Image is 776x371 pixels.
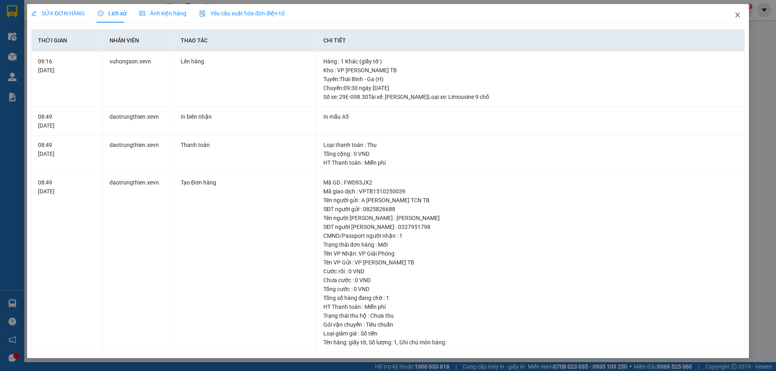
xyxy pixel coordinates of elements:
div: Lên hàng [181,57,310,66]
span: Yêu cầu xuất hóa đơn điện tử [199,10,285,17]
div: Tạo Đơn hàng [181,178,310,187]
div: 08:49 [DATE] [38,140,96,158]
div: Trạng thái thu hộ : Chưa thu [323,311,738,320]
th: Thao tác [174,29,317,52]
div: HT Thanh toán : Miễn phí [323,302,738,311]
span: close [734,12,741,18]
span: giấy tờ [349,339,366,346]
div: Tổng số hàng đang chờ : 1 [323,293,738,302]
div: CMND/Passport người nhận : 1 [323,231,738,240]
span: picture [139,10,145,16]
span: Ảnh kiện hàng [139,10,186,17]
span: SỬA ĐƠN HÀNG [31,10,85,17]
td: daotrungthien.xevn [103,107,174,136]
div: 09:16 [DATE] [38,57,96,75]
div: Gói vận chuyển : Tiêu chuẩn [323,320,738,329]
div: Thanh toán [181,140,310,149]
div: Tên người [PERSON_NAME] : [PERSON_NAME] [323,214,738,222]
th: Thời gian [32,29,103,52]
td: daotrungthien.xevn [103,135,174,173]
div: Tổng cước : 0 VND [323,285,738,293]
div: 08:49 [DATE] [38,112,96,130]
button: Close [726,4,749,27]
span: clock-circle [98,10,103,16]
div: Tên VP Nhận: VP Giải Phóng [323,249,738,258]
div: Tên VP Gửi : VP [PERSON_NAME] TB [323,258,738,267]
div: SĐT người [PERSON_NAME] : 0327951798 [323,222,738,231]
div: Tuyến : Thái Bình - Ga (H) Chuyến: 09:30 ngày [DATE] Số xe: 29E-098.30 Tài xế: [PERSON_NAME] Loại... [323,75,738,101]
div: Hàng : 1 Khác (giấy tờ ) [323,57,738,66]
span: edit [31,10,37,16]
div: 08:49 [DATE] [38,178,96,196]
div: In biên nhận [181,112,310,121]
div: Tên hàng: , Số lượng: , Ghi chú món hàng: [323,338,738,347]
div: Loại thanh toán : Thu [323,140,738,149]
div: Loại giảm giá : Số tiền [323,329,738,338]
th: Nhân viên [103,29,174,52]
td: vuhongson.xevn [103,52,174,107]
div: Chưa cước : 0 VND [323,276,738,285]
th: Chi tiết [317,29,745,52]
td: daotrungthien.xevn [103,173,174,352]
div: In mẫu A5 [323,112,738,121]
img: icon [199,10,206,17]
div: Kho : VP [PERSON_NAME] TB [323,66,738,75]
div: Cước rồi : 0 VND [323,267,738,276]
div: HT Thanh toán : Miễn phí [323,158,738,167]
div: Trạng thái đơn hàng : Mới [323,240,738,249]
div: Tên người gửi : A [PERSON_NAME] TCN TB [323,196,738,205]
div: Tổng cộng : 0 VND [323,149,738,158]
span: 1 [394,339,397,346]
div: Mã giao dịch : VPTB1510250039 [323,187,738,196]
div: SĐT người gửi : 0825826688 [323,205,738,214]
span: Lịch sử [98,10,127,17]
div: Mã GD : FWD93JX2 [323,178,738,187]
